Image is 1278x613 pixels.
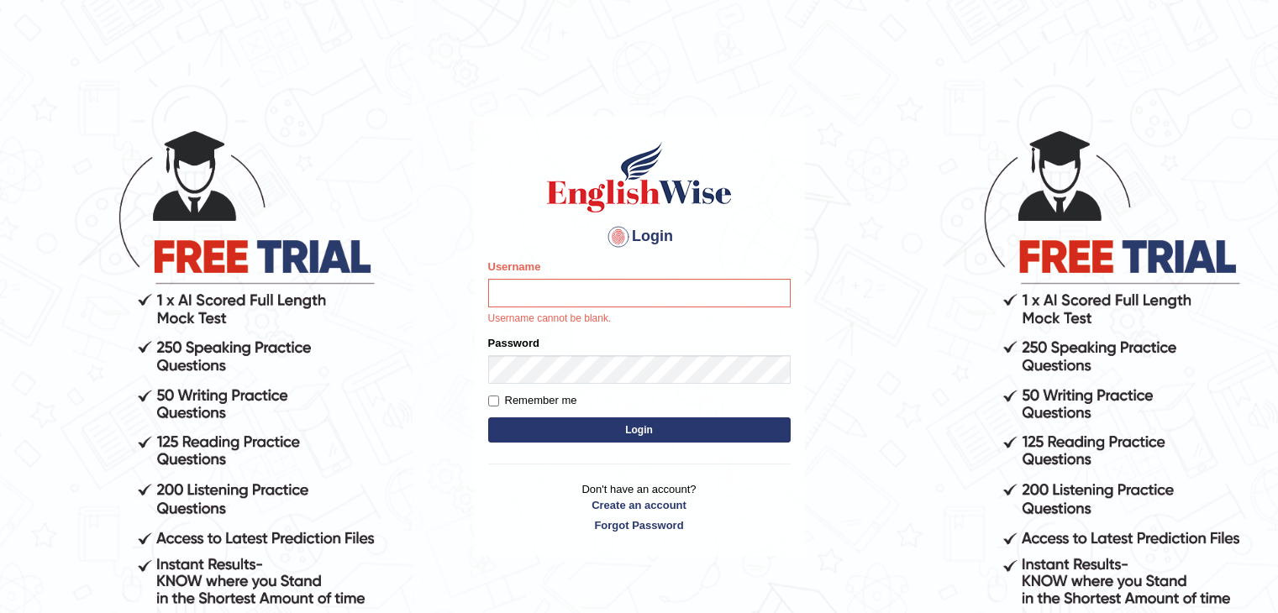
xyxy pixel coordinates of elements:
[488,223,791,250] h4: Login
[488,417,791,443] button: Login
[488,335,539,351] label: Password
[488,312,791,327] p: Username cannot be blank.
[488,392,577,409] label: Remember me
[488,481,791,533] p: Don't have an account?
[544,139,735,215] img: Logo of English Wise sign in for intelligent practice with AI
[488,517,791,533] a: Forgot Password
[488,497,791,513] a: Create an account
[488,259,541,275] label: Username
[488,396,499,406] input: Remember me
